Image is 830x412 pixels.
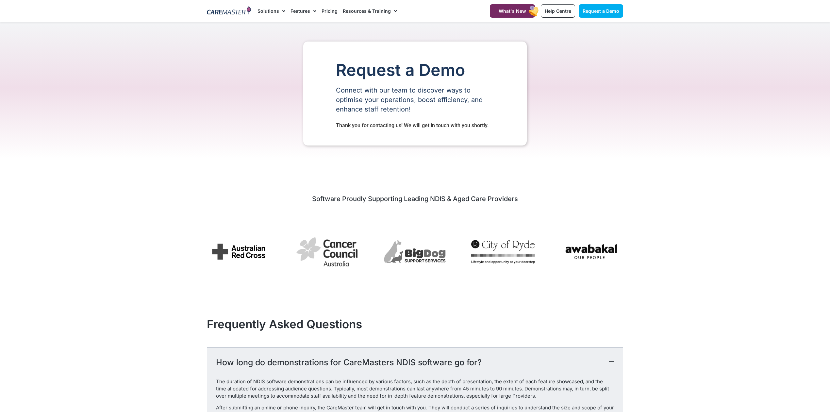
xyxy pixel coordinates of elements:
[216,378,609,399] span: The duration of NDIS software demonstrations can be influenced by various factors, such as the de...
[336,125,494,126] div: Thank you for contacting us! We will get in touch with you shortly.
[207,195,623,203] h2: Software Proudly Supporting Leading NDIS & Aged Care Providers
[383,239,447,264] img: BigDog Support Services uses CareMaster NDIS Software to manage their disability support business...
[545,8,571,14] span: Help Centre
[559,238,623,268] div: 5 / 7
[490,4,535,18] a: What's New
[295,234,359,272] div: 2 / 7
[559,238,623,266] img: Awabakal uses CareMaster NDIS Software to streamline management of culturally appropriate care su...
[207,238,271,267] div: 1 / 7
[207,6,251,16] img: CareMaster Logo
[499,8,526,14] span: What's New
[216,356,482,368] a: How long do demonstrations for CareMasters NDIS software go for?
[336,86,494,114] p: Connect with our team to discover ways to optimise your operations, boost efficiency, and enhance...
[471,240,535,266] div: 4 / 7
[541,4,575,18] a: Help Centre
[336,61,494,79] h1: Request a Demo
[579,4,623,18] a: Request a Demo
[295,234,359,269] img: Cancer Council Australia manages its provider services with CareMaster Software, offering compreh...
[207,228,623,278] div: Image Carousel
[383,239,447,266] div: 3 / 7
[207,238,271,265] img: Australian Red Cross uses CareMaster CRM software to manage their service and community support f...
[207,317,623,331] h2: Frequently Asked Questions
[471,240,535,264] img: City of Ryde City Council uses CareMaster CRM to manage provider operations, specialising in dive...
[207,348,623,378] div: How long do demonstrations for CareMasters NDIS software go for?
[583,8,619,14] span: Request a Demo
